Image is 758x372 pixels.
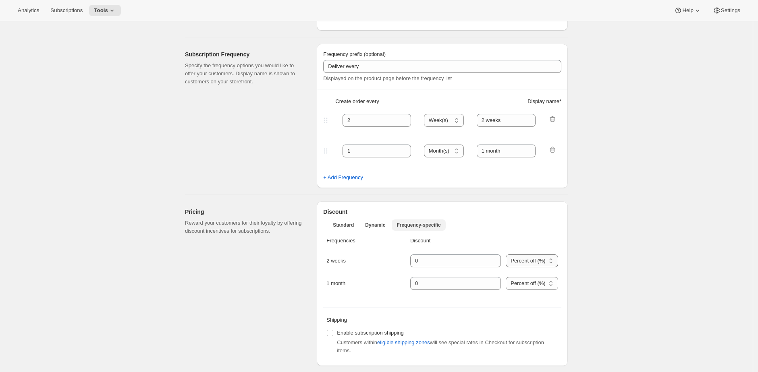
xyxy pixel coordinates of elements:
[337,339,544,353] span: Customers within will see special rates in Checkout for subscription items.
[185,208,304,216] h2: Pricing
[397,222,440,228] span: Frequency-specific
[669,5,706,16] button: Help
[185,62,304,86] p: Specify the frequency options you would like to offer your customers. Display name is shown to cu...
[50,7,83,14] span: Subscriptions
[18,7,39,14] span: Analytics
[410,237,558,245] div: Discount
[89,5,121,16] button: Tools
[323,174,363,182] span: + Add Frequency
[527,97,561,105] span: Display name *
[721,7,740,14] span: Settings
[185,50,304,58] h2: Subscription Frequency
[326,279,401,287] div: 1 month
[323,208,561,216] h2: Discount
[335,97,379,105] span: Create order every
[46,5,87,16] button: Subscriptions
[337,330,404,336] span: Enable subscription shipping
[94,7,108,14] span: Tools
[708,5,745,16] button: Settings
[333,222,354,228] span: Standard
[410,254,489,267] input: 10
[323,75,452,81] span: Displayed on the product page before the frequency list
[326,316,558,324] p: Shipping
[323,60,561,73] input: Deliver every
[410,277,489,290] input: 10
[326,237,401,245] div: Frequencies
[185,219,304,235] p: Reward your customers for their loyalty by offering discount incentives for subscriptions.
[323,51,386,57] span: Frequency prefix (optional)
[682,7,693,14] span: Help
[318,171,368,184] button: + Add Frequency
[326,257,401,265] div: 2 weeks
[377,339,430,347] span: eligible shipping zones
[13,5,44,16] button: Analytics
[477,114,536,127] input: 1 month
[477,145,536,157] input: 1 month
[372,336,435,349] button: eligible shipping zones
[365,222,385,228] span: Dynamic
